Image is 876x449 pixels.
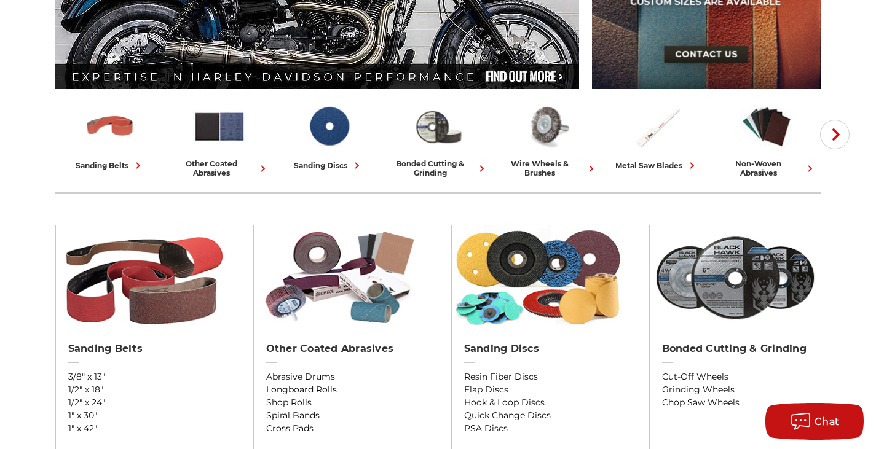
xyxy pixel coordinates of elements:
a: Chop Saw Wheels [662,396,808,409]
h2: Other Coated Abrasives [266,343,412,355]
a: Resin Fiber Discs [464,370,610,383]
img: Wire Wheels & Brushes [521,100,575,153]
a: Quick Change Discs [464,409,610,422]
div: sanding discs [294,159,363,172]
a: 1/2" x 18" [68,383,215,396]
a: Cut-Off Wheels [662,370,808,383]
div: metal saw blades [615,159,698,172]
img: Sanding Discs [302,100,356,153]
img: Sanding Belts [83,100,137,153]
a: Hook & Loop Discs [464,396,610,409]
img: Sanding Belts [56,225,227,330]
a: sanding belts [60,100,160,172]
a: 1" x 42" [68,422,215,435]
a: other coated abrasives [170,100,269,178]
div: other coated abrasives [170,159,269,178]
a: Grinding Wheels [662,383,808,396]
button: Next [820,120,850,149]
a: metal saw blades [607,100,707,172]
img: Other Coated Abrasives [254,225,425,330]
a: 1" x 30" [68,409,215,422]
div: sanding belts [76,159,144,172]
a: bonded cutting & grinding [389,100,488,178]
h2: Bonded Cutting & Grinding [662,343,808,355]
h2: Sanding Discs [464,343,610,355]
img: Metal Saw Blades [630,100,684,153]
a: wire wheels & brushes [498,100,598,178]
a: Abrasive Drums [266,370,412,383]
button: Chat [765,403,864,440]
img: Bonded Cutting & Grinding [411,100,465,153]
div: bonded cutting & grinding [389,159,488,178]
a: non-woven abrasives [717,100,816,178]
a: Spiral Bands [266,409,412,422]
a: 1/2" x 24" [68,396,215,409]
a: PSA Discs [464,422,610,435]
img: Other Coated Abrasives [192,100,247,153]
a: Cross Pads [266,422,412,435]
img: Sanding Discs [452,225,623,330]
span: Chat [815,416,840,428]
div: wire wheels & brushes [498,159,598,178]
a: Longboard Rolls [266,383,412,396]
a: Flap Discs [464,383,610,396]
img: Bonded Cutting & Grinding [650,225,821,330]
a: 3/8" x 13" [68,370,215,383]
a: sanding discs [279,100,379,172]
div: non-woven abrasives [717,159,816,178]
h2: Sanding Belts [68,343,215,355]
img: Non-woven Abrasives [740,100,794,153]
a: Shop Rolls [266,396,412,409]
